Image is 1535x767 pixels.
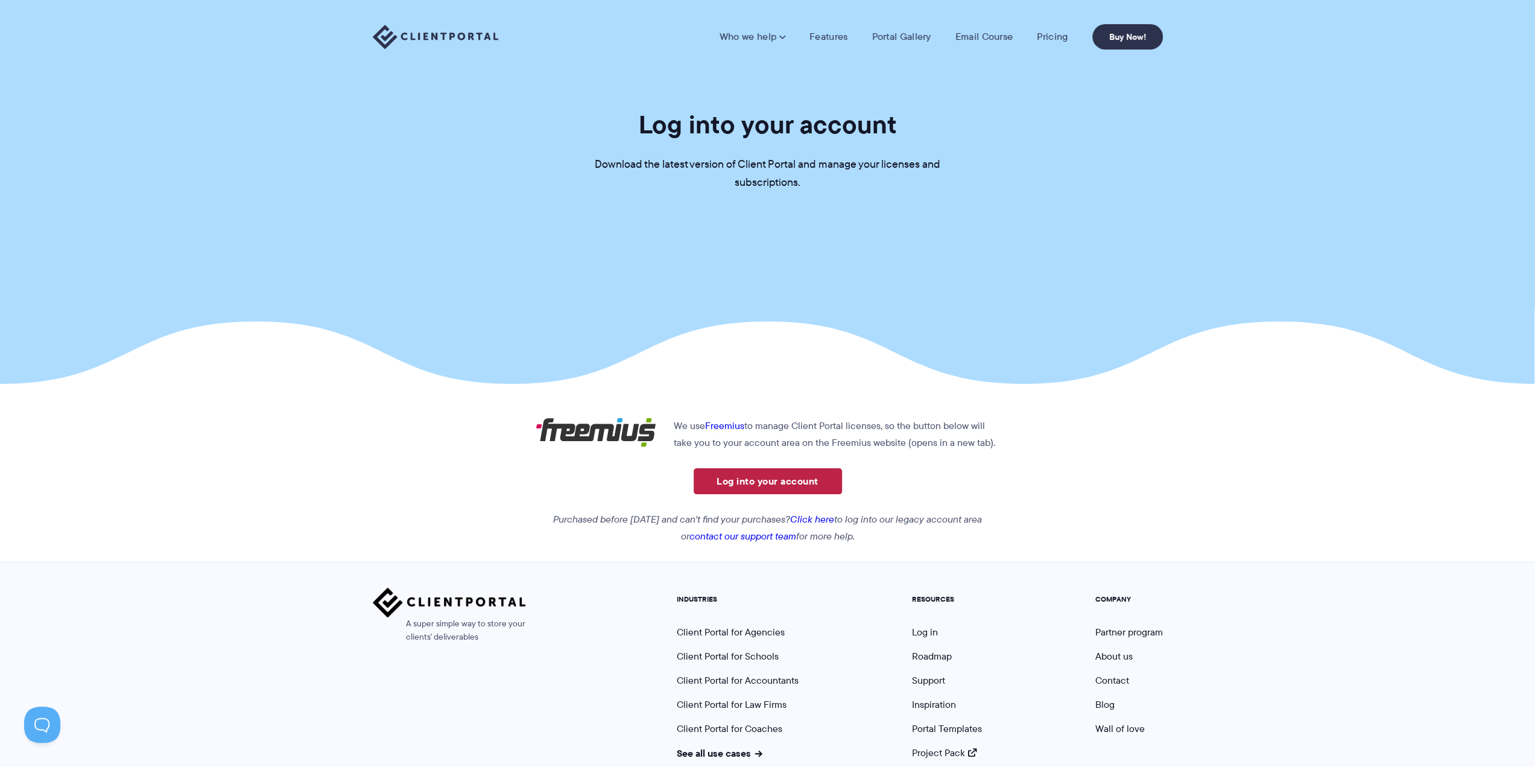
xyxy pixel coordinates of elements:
a: Pricing [1037,31,1068,43]
a: Click here [790,512,834,526]
a: Client Portal for Law Firms [677,698,786,711]
a: About us [1095,649,1133,663]
img: Freemius logo [536,418,656,447]
span: A super simple way to store your clients' deliverables [373,617,526,644]
a: Log in [912,625,938,639]
a: Inspiration [912,698,956,711]
a: Contact [1095,673,1129,687]
h5: COMPANY [1095,595,1163,603]
p: We use to manage Client Portal licenses, so the button below will take you to your account area o... [536,418,999,451]
em: Purchased before [DATE] and can't find your purchases? to log into our legacy account area or for... [553,512,982,543]
a: Freemius [704,419,744,433]
p: Download the latest version of Client Portal and manage your licenses and subscriptions. [587,156,949,192]
a: Client Portal for Accountants [677,673,799,687]
a: Blog [1095,698,1115,711]
a: Roadmap [912,649,952,663]
a: Features [809,31,847,43]
a: Partner program [1095,625,1163,639]
a: Buy Now! [1092,24,1163,49]
a: Portal Templates [912,722,982,736]
a: Client Portal for Coaches [677,722,782,736]
a: Who we help [720,31,785,43]
a: Wall of love [1095,722,1145,736]
a: Project Pack [912,746,977,760]
h5: INDUSTRIES [677,595,799,603]
h1: Log into your account [639,109,897,141]
a: See all use cases [677,746,762,760]
a: Email Course [955,31,1013,43]
a: Client Portal for Schools [677,649,779,663]
iframe: Toggle Customer Support [24,707,60,743]
a: Support [912,673,945,687]
a: Client Portal for Agencies [677,625,785,639]
h5: RESOURCES [912,595,982,603]
a: Portal Gallery [872,31,931,43]
a: Log into your account [694,468,842,494]
a: contact our support team [689,529,796,543]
